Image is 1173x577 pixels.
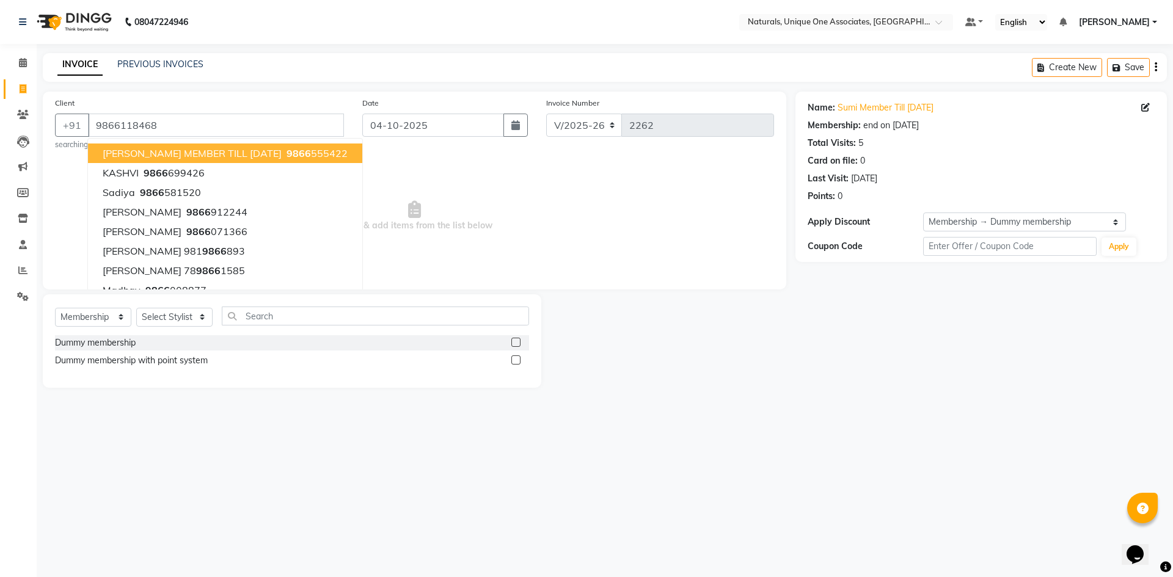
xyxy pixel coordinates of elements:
ngb-highlight: 071366 [184,225,247,238]
div: 0 [860,154,865,167]
label: Client [55,98,75,109]
input: Search [222,307,529,325]
span: [PERSON_NAME] [103,245,181,257]
div: Coupon Code [808,240,923,253]
a: PREVIOUS INVOICES [117,59,203,70]
span: 9866 [145,284,170,296]
div: end on [DATE] [863,119,919,132]
span: [PERSON_NAME] [103,206,181,218]
span: KASHVI [103,167,139,179]
span: [PERSON_NAME] [103,264,181,277]
input: Search by Name/Mobile/Email/Code [88,114,344,137]
span: [PERSON_NAME] [103,225,181,238]
span: 9866 [196,264,221,277]
a: INVOICE [57,54,103,76]
span: 9866 [186,206,211,218]
small: searching... [55,139,344,150]
a: Sumi Member Till [DATE] [838,101,934,114]
div: Total Visits: [808,137,856,150]
button: Save [1107,58,1150,77]
button: Create New [1032,58,1102,77]
ngb-highlight: 699426 [141,167,205,179]
ngb-highlight: 555422 [284,147,348,159]
span: 9866 [140,186,164,198]
span: Select & add items from the list below [55,155,774,277]
div: [DATE] [851,172,877,185]
span: 9866 [287,147,311,159]
span: 9866 [186,225,211,238]
div: 5 [858,137,863,150]
div: Points: [808,190,835,203]
ngb-highlight: 981 893 [184,245,245,257]
button: +91 [55,114,89,137]
div: Name: [808,101,835,114]
input: Enter Offer / Coupon Code [923,237,1097,256]
span: madhav [103,284,141,296]
div: Apply Discount [808,216,923,228]
div: Card on file: [808,154,858,167]
div: Membership: [808,119,861,132]
div: 0 [838,190,842,203]
ngb-highlight: 008877 [143,284,206,296]
span: [PERSON_NAME] MEMBER TILL [DATE] [103,147,282,159]
span: [PERSON_NAME] [1079,16,1150,29]
span: sadiya [103,186,135,198]
ngb-highlight: 912244 [184,206,247,218]
div: Last Visit: [808,172,849,185]
div: Dummy membership [55,336,136,349]
iframe: chat widget [1122,528,1161,565]
b: 08047224946 [134,5,188,39]
ngb-highlight: 581520 [137,186,201,198]
label: Invoice Number [546,98,599,109]
img: logo [31,5,115,39]
span: 9866 [144,167,168,179]
button: Apply [1102,238,1136,256]
ngb-highlight: 78 1585 [184,264,245,277]
div: Dummy membership with point system [55,354,208,367]
label: Date [362,98,379,109]
span: 9866 [202,245,227,257]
